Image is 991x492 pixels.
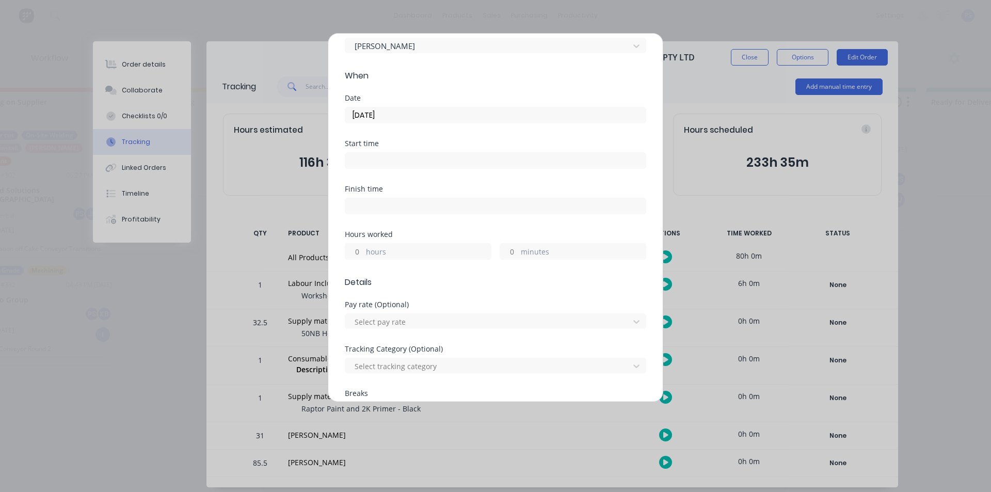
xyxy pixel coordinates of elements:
span: Details [345,276,646,289]
label: minutes [521,246,646,259]
label: hours [366,246,491,259]
input: 0 [345,244,363,259]
span: When [345,70,646,82]
div: Start time [345,140,646,147]
div: Date [345,94,646,102]
input: 0 [500,244,518,259]
div: Pay rate (Optional) [345,301,646,308]
div: Finish time [345,185,646,193]
div: Hours worked [345,231,646,238]
div: Breaks [345,390,646,397]
div: Tracking Category (Optional) [345,345,646,353]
